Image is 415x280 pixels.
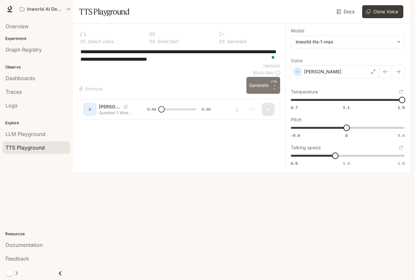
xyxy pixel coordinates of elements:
[291,145,321,150] p: Talking speed
[149,39,157,44] p: 0 2 .
[343,161,350,166] span: 1.0
[398,105,405,110] span: 1.5
[79,5,129,18] h1: TTS Playground
[397,88,405,95] button: Reset to default
[17,3,73,16] button: All workspaces
[291,161,298,166] span: 0.5
[291,58,302,63] p: Voice
[27,6,63,12] p: Inworld AI Demos
[291,36,404,48] div: inworld-tts-1-max
[78,83,105,94] button: Shortcuts
[219,39,226,44] p: 0 3 .
[335,5,357,18] a: Docs
[343,105,350,110] span: 1.1
[271,79,278,87] p: CTRL +
[80,48,278,63] textarea: To enrich screen reader interactions, please activate Accessibility in Grammarly extension settings
[87,39,114,44] p: Select voice
[397,144,405,151] button: Reset to default
[398,161,405,166] span: 1.5
[398,133,405,138] span: 5.0
[246,77,280,94] button: GenerateCTRL +⏎
[226,39,247,44] p: Generate
[362,5,403,18] button: Clone Voice
[345,133,348,138] span: 0
[296,39,394,45] div: inworld-tts-1-max
[157,39,179,44] p: Enter text
[291,90,318,94] p: Temperature
[291,29,304,33] p: Model
[291,105,298,110] span: 0.7
[291,133,300,138] span: -5.0
[271,79,278,91] p: ⏎
[263,63,280,69] p: 134 / 1000
[304,68,341,75] p: [PERSON_NAME]
[253,70,274,76] p: $ 0.001340
[80,39,87,44] p: 0 1 .
[291,117,302,122] p: Pitch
